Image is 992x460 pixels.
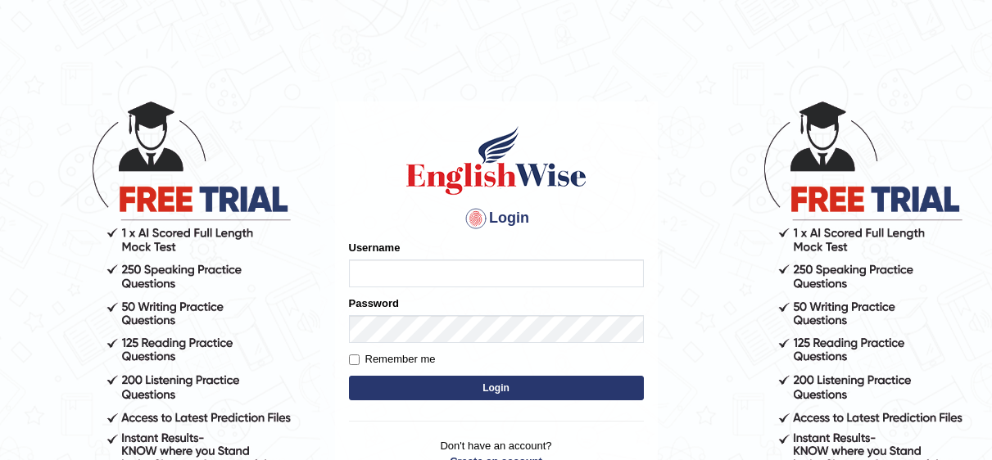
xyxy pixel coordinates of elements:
[349,240,401,255] label: Username
[349,376,644,400] button: Login
[349,354,360,365] input: Remember me
[349,205,644,232] h4: Login
[349,351,436,368] label: Remember me
[349,295,399,311] label: Password
[403,124,590,197] img: Logo of English Wise sign in for intelligent practice with AI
